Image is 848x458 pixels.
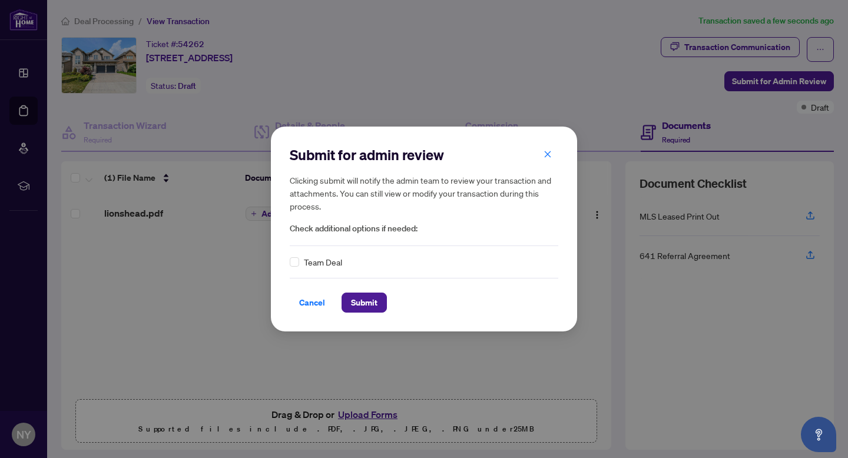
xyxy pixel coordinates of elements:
span: close [544,150,552,158]
span: Submit [351,293,377,312]
h5: Clicking submit will notify the admin team to review your transaction and attachments. You can st... [290,174,558,213]
button: Open asap [801,417,836,452]
h2: Submit for admin review [290,145,558,164]
button: Cancel [290,293,334,313]
span: Team Deal [304,255,342,268]
span: Check additional options if needed: [290,222,558,235]
button: Submit [342,293,387,313]
span: Cancel [299,293,325,312]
